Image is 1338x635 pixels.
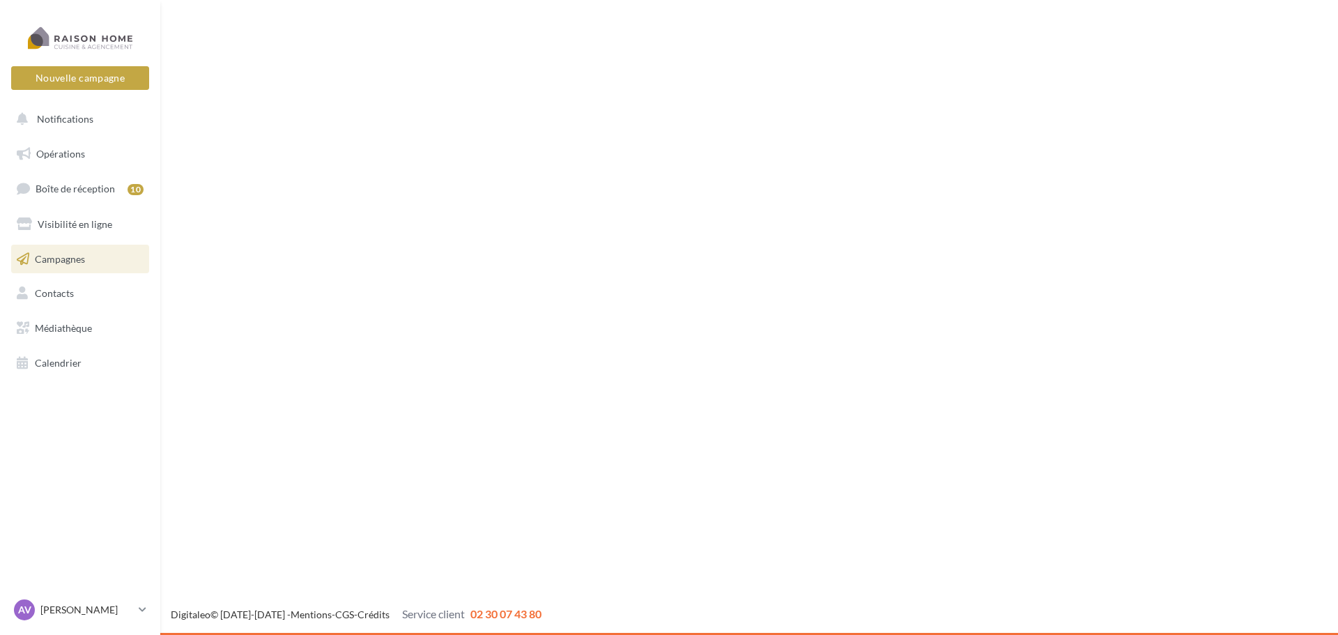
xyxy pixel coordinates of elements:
span: Visibilité en ligne [38,218,112,230]
p: [PERSON_NAME] [40,603,133,617]
a: Opérations [8,139,152,169]
a: Mentions [291,609,332,620]
a: CGS [335,609,354,620]
a: Visibilité en ligne [8,210,152,239]
a: Crédits [357,609,390,620]
a: Contacts [8,279,152,308]
a: Calendrier [8,349,152,378]
span: 02 30 07 43 80 [470,607,541,620]
span: Calendrier [35,357,82,369]
a: AV [PERSON_NAME] [11,597,149,623]
a: Campagnes [8,245,152,274]
button: Nouvelle campagne [11,66,149,90]
a: Boîte de réception10 [8,174,152,204]
span: Contacts [35,287,74,299]
span: Boîte de réception [36,183,115,194]
span: AV [18,603,31,617]
span: Notifications [37,113,93,125]
span: Médiathèque [35,322,92,334]
a: Digitaleo [171,609,210,620]
span: Service client [402,607,465,620]
span: Opérations [36,148,85,160]
button: Notifications [8,105,146,134]
a: Médiathèque [8,314,152,343]
div: 10 [128,184,144,195]
span: © [DATE]-[DATE] - - - [171,609,541,620]
span: Campagnes [35,252,85,264]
